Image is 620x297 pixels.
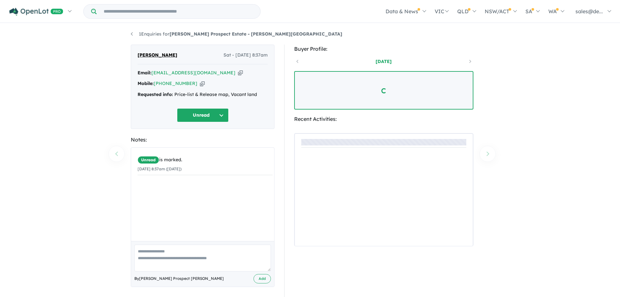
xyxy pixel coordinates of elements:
[138,166,181,171] small: [DATE] 8:37am ([DATE])
[138,91,268,99] div: Price-list & Release map, Vacant land
[170,31,342,37] strong: [PERSON_NAME] Prospect Estate - [PERSON_NAME][GEOGRAPHIC_DATA]
[177,108,229,122] button: Unread
[138,80,154,86] strong: Mobile:
[98,5,259,18] input: Try estate name, suburb, builder or developer
[138,91,173,97] strong: Requested info:
[294,45,473,53] div: Buyer Profile:
[154,80,197,86] a: [PHONE_NUMBER]
[138,51,177,59] span: [PERSON_NAME]
[223,51,268,59] span: Sat - [DATE] 8:37am
[356,58,411,65] a: [DATE]
[138,156,273,164] div: is marked.
[138,70,151,76] strong: Email:
[131,30,489,38] nav: breadcrumb
[131,31,342,37] a: 1Enquiries for[PERSON_NAME] Prospect Estate - [PERSON_NAME][GEOGRAPHIC_DATA]
[238,69,243,76] button: Copy
[294,115,473,123] div: Recent Activities:
[253,274,271,283] button: Add
[575,8,603,15] span: sales@de...
[138,156,159,164] span: Unread
[200,80,205,87] button: Copy
[9,8,63,16] img: Openlot PRO Logo White
[151,70,235,76] a: [EMAIL_ADDRESS][DOMAIN_NAME]
[131,135,274,144] div: Notes:
[134,275,224,282] span: By [PERSON_NAME] Prospect [PERSON_NAME]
